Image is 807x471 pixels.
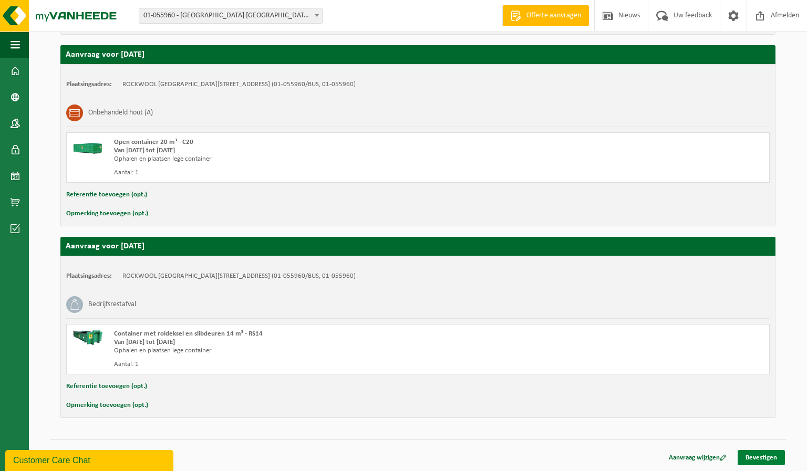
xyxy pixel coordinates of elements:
span: 01-055960 - ROCKWOOL BELGIUM NV - WIJNEGEM [139,8,323,24]
img: HK-XC-20-GN-00.png [72,138,104,154]
a: Offerte aanvragen [502,5,589,26]
td: ROCKWOOL [GEOGRAPHIC_DATA][STREET_ADDRESS] (01-055960/BUS, 01-055960) [122,272,356,280]
strong: Aanvraag voor [DATE] [66,242,144,250]
strong: Van [DATE] tot [DATE] [114,147,175,154]
span: 01-055960 - ROCKWOOL BELGIUM NV - WIJNEGEM [139,8,322,23]
h3: Onbehandeld hout (A) [88,104,153,121]
a: Aanvraag wijzigen [661,450,734,465]
img: HK-RS-14-GN-00.png [72,330,104,346]
strong: Van [DATE] tot [DATE] [114,339,175,346]
div: Aantal: 1 [114,169,460,177]
strong: Plaatsingsadres: [66,273,112,279]
span: Offerte aanvragen [524,11,584,21]
button: Referentie toevoegen (opt.) [66,380,147,393]
h3: Bedrijfsrestafval [88,296,136,313]
span: Open container 20 m³ - C20 [114,139,193,145]
button: Referentie toevoegen (opt.) [66,188,147,202]
button: Opmerking toevoegen (opt.) [66,207,148,221]
iframe: chat widget [5,448,175,471]
strong: Plaatsingsadres: [66,81,112,88]
div: Aantal: 1 [114,360,460,369]
span: Container met roldeksel en slibdeuren 14 m³ - RS14 [114,330,263,337]
strong: Aanvraag voor [DATE] [66,50,144,59]
button: Opmerking toevoegen (opt.) [66,399,148,412]
td: ROCKWOOL [GEOGRAPHIC_DATA][STREET_ADDRESS] (01-055960/BUS, 01-055960) [122,80,356,89]
div: Ophalen en plaatsen lege container [114,155,460,163]
a: Bevestigen [738,450,785,465]
div: Ophalen en plaatsen lege container [114,347,460,355]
